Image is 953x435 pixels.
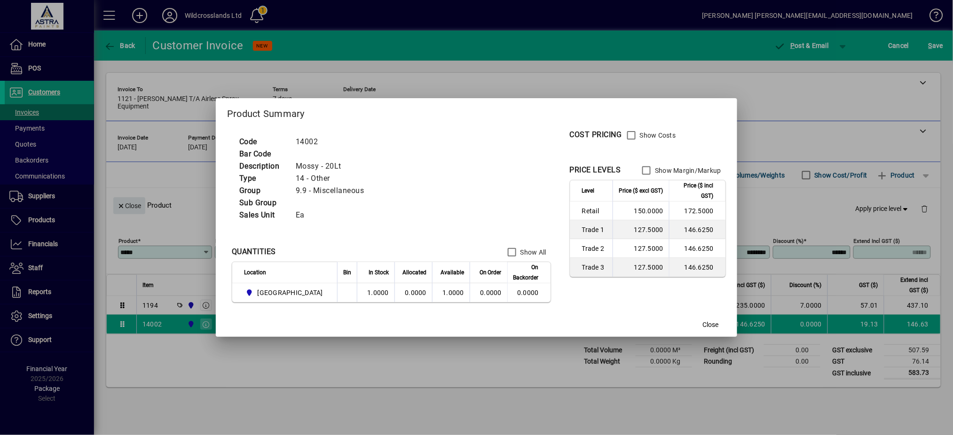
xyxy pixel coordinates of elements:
[669,220,725,239] td: 146.6250
[613,239,669,258] td: 127.5000
[432,283,470,302] td: 1.0000
[402,267,426,278] span: Allocated
[519,248,546,257] label: Show All
[291,209,376,221] td: Ea
[669,202,725,220] td: 172.5000
[582,186,595,196] span: Level
[570,164,621,176] div: PRICE LEVELS
[343,267,351,278] span: Bin
[582,263,607,272] span: Trade 3
[235,185,291,197] td: Group
[235,160,291,172] td: Description
[235,172,291,185] td: Type
[669,258,725,277] td: 146.6250
[394,283,432,302] td: 0.0000
[291,185,376,197] td: 9.9 - Miscellaneous
[369,267,389,278] span: In Stock
[291,172,376,185] td: 14 - Other
[357,283,394,302] td: 1.0000
[244,267,266,278] span: Location
[235,136,291,148] td: Code
[582,206,607,216] span: Retail
[507,283,551,302] td: 0.0000
[696,316,726,333] button: Close
[216,98,737,125] h2: Product Summary
[235,148,291,160] td: Bar Code
[638,131,676,140] label: Show Costs
[235,209,291,221] td: Sales Unit
[675,180,714,201] span: Price ($ incl GST)
[613,202,669,220] td: 150.0000
[232,246,276,257] div: QUANTITIES
[480,267,502,278] span: On Order
[480,289,502,296] span: 0.0000
[244,287,327,298] span: Christchurch
[653,166,721,175] label: Show Margin/Markup
[619,186,663,196] span: Price ($ excl GST)
[582,244,607,253] span: Trade 2
[513,262,539,283] span: On Backorder
[613,258,669,277] td: 127.5000
[613,220,669,239] td: 127.5000
[570,129,622,140] div: COST PRICING
[291,136,376,148] td: 14002
[669,239,725,258] td: 146.6250
[291,160,376,172] td: Mossy - 20Lt
[582,225,607,234] span: Trade 1
[703,320,719,330] span: Close
[441,267,464,278] span: Available
[235,197,291,209] td: Sub Group
[258,288,323,297] span: [GEOGRAPHIC_DATA]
